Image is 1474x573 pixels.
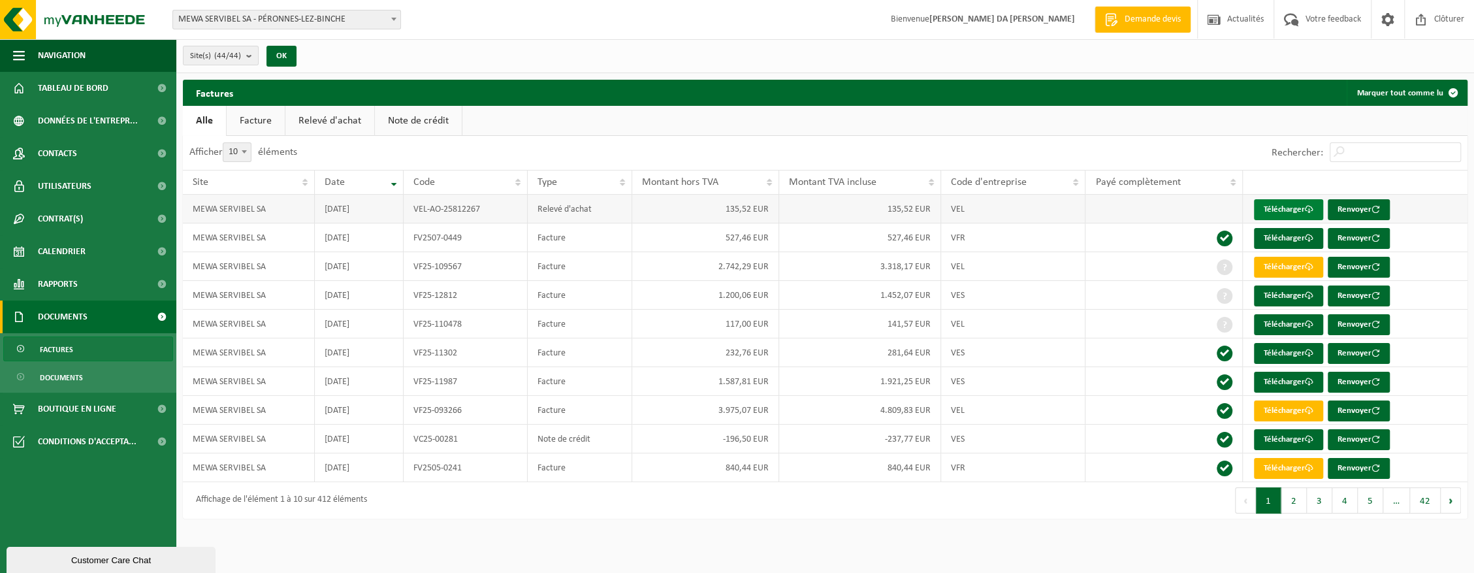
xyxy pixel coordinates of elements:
[227,106,285,136] a: Facture
[40,365,83,390] span: Documents
[189,489,367,512] div: Affichage de l'élément 1 à 10 sur 412 éléments
[951,177,1027,188] span: Code d'entreprise
[632,425,779,453] td: -196,50 EUR
[779,453,941,482] td: 840,44 EUR
[315,223,404,252] td: [DATE]
[1235,487,1256,514] button: Previous
[1410,487,1441,514] button: 42
[38,425,136,458] span: Conditions d'accepta...
[404,252,528,281] td: VF25-109567
[315,367,404,396] td: [DATE]
[38,105,138,137] span: Données de l'entrepr...
[1256,487,1281,514] button: 1
[315,425,404,453] td: [DATE]
[941,338,1085,367] td: VES
[1254,401,1323,421] a: Télécharger
[266,46,296,67] button: OK
[7,544,218,573] iframe: chat widget
[779,425,941,453] td: -237,77 EUR
[1121,13,1184,26] span: Demande devis
[528,338,632,367] td: Facture
[183,453,315,482] td: MEWA SERVIBEL SA
[1254,343,1323,364] a: Télécharger
[1328,458,1390,479] button: Renvoyer
[1272,148,1323,158] label: Rechercher:
[1254,429,1323,450] a: Télécharger
[223,142,251,162] span: 10
[632,195,779,223] td: 135,52 EUR
[779,223,941,252] td: 527,46 EUR
[190,46,241,66] span: Site(s)
[315,252,404,281] td: [DATE]
[632,338,779,367] td: 232,76 EUR
[779,310,941,338] td: 141,57 EUR
[1254,286,1323,306] a: Télécharger
[632,281,779,310] td: 1.200,06 EUR
[183,106,226,136] a: Alle
[632,396,779,425] td: 3.975,07 EUR
[1328,372,1390,393] button: Renvoyer
[214,52,241,60] count: (44/44)
[632,453,779,482] td: 840,44 EUR
[632,310,779,338] td: 117,00 EUR
[1254,314,1323,335] a: Télécharger
[38,170,91,203] span: Utilisateurs
[193,177,208,188] span: Site
[941,281,1085,310] td: VES
[325,177,345,188] span: Date
[528,367,632,396] td: Facture
[1328,314,1390,335] button: Renvoyer
[183,281,315,310] td: MEWA SERVIBEL SA
[632,223,779,252] td: 527,46 EUR
[172,10,401,29] span: MEWA SERVIBEL SA - PÉRONNES-LEZ-BINCHE
[1254,458,1323,479] a: Télécharger
[1254,257,1323,278] a: Télécharger
[1328,286,1390,306] button: Renvoyer
[941,453,1085,482] td: VFR
[173,10,400,29] span: MEWA SERVIBEL SA - PÉRONNES-LEZ-BINCHE
[315,453,404,482] td: [DATE]
[38,137,77,170] span: Contacts
[1254,199,1323,220] a: Télécharger
[789,177,876,188] span: Montant TVA incluse
[528,281,632,310] td: Facture
[632,367,779,396] td: 1.587,81 EUR
[315,281,404,310] td: [DATE]
[285,106,374,136] a: Relevé d'achat
[183,80,246,105] h2: Factures
[1328,199,1390,220] button: Renvoyer
[528,453,632,482] td: Facture
[38,203,83,235] span: Contrat(s)
[183,310,315,338] td: MEWA SERVIBEL SA
[941,425,1085,453] td: VES
[183,425,315,453] td: MEWA SERVIBEL SA
[183,223,315,252] td: MEWA SERVIBEL SA
[528,396,632,425] td: Facture
[413,177,435,188] span: Code
[1254,228,1323,249] a: Télécharger
[223,143,251,161] span: 10
[38,393,116,425] span: Boutique en ligne
[1441,487,1461,514] button: Next
[779,367,941,396] td: 1.921,25 EUR
[1254,372,1323,393] a: Télécharger
[779,252,941,281] td: 3.318,17 EUR
[1328,429,1390,450] button: Renvoyer
[38,235,86,268] span: Calendrier
[779,195,941,223] td: 135,52 EUR
[404,338,528,367] td: VF25-11302
[3,365,173,389] a: Documents
[38,268,78,301] span: Rapports
[941,310,1085,338] td: VEL
[404,367,528,396] td: VF25-11987
[183,367,315,396] td: MEWA SERVIBEL SA
[642,177,718,188] span: Montant hors TVA
[404,223,528,252] td: FV2507-0449
[1328,257,1390,278] button: Renvoyer
[183,338,315,367] td: MEWA SERVIBEL SA
[38,72,108,105] span: Tableau de bord
[1328,401,1390,421] button: Renvoyer
[1328,343,1390,364] button: Renvoyer
[1095,7,1191,33] a: Demande devis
